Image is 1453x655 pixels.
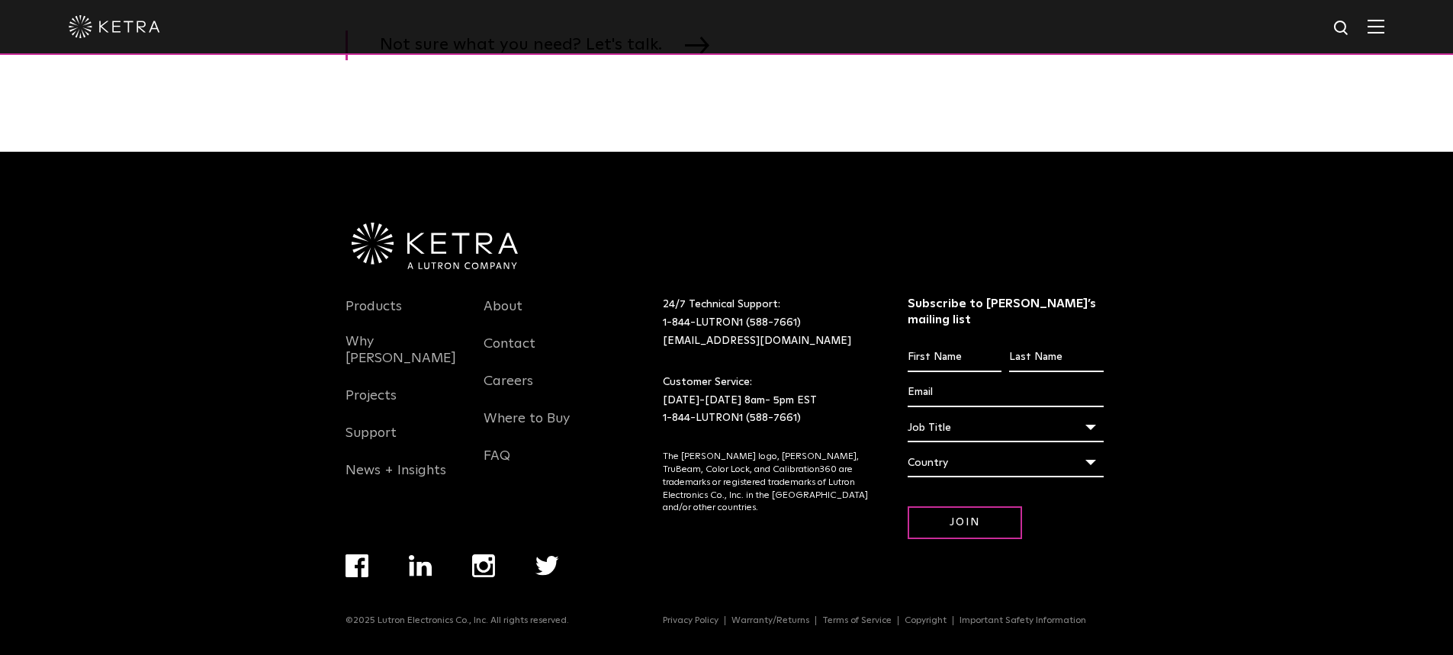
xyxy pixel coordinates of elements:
[484,298,522,333] a: About
[663,296,870,350] p: 24/7 Technical Support:
[725,616,816,625] a: Warranty/Returns
[484,373,533,408] a: Careers
[484,336,535,371] a: Contact
[908,413,1104,442] div: Job Title
[663,317,801,328] a: 1-844-LUTRON1 (588-7661)
[1009,343,1103,372] input: Last Name
[898,616,953,625] a: Copyright
[484,410,570,445] a: Where to Buy
[1332,19,1352,38] img: search icon
[908,296,1104,328] h3: Subscribe to [PERSON_NAME]’s mailing list
[69,15,160,38] img: ketra-logo-2019-white
[663,451,870,515] p: The [PERSON_NAME] logo, [PERSON_NAME], TruBeam, Color Lock, and Calibration360 are trademarks or ...
[908,506,1022,539] input: Join
[663,615,1107,626] div: Navigation Menu
[663,413,801,423] a: 1-844-LUTRON1 (588-7661)
[908,448,1104,477] div: Country
[346,554,368,577] img: facebook
[346,425,397,460] a: Support
[535,556,559,576] img: twitter
[352,223,518,270] img: Ketra-aLutronCo_White_RGB
[484,296,600,483] div: Navigation Menu
[346,615,569,626] p: ©2025 Lutron Electronics Co., Inc. All rights reserved.
[346,462,446,497] a: News + Insights
[908,378,1104,407] input: Email
[1368,19,1384,34] img: Hamburger%20Nav.svg
[346,333,461,385] a: Why [PERSON_NAME]
[953,616,1092,625] a: Important Safety Information
[484,448,510,483] a: FAQ
[409,555,432,576] img: linkedin
[346,554,600,615] div: Navigation Menu
[816,616,898,625] a: Terms of Service
[472,554,495,577] img: instagram
[663,374,870,428] p: Customer Service: [DATE]-[DATE] 8am- 5pm EST
[346,298,402,333] a: Products
[663,336,851,346] a: [EMAIL_ADDRESS][DOMAIN_NAME]
[346,296,461,497] div: Navigation Menu
[908,343,1001,372] input: First Name
[657,616,725,625] a: Privacy Policy
[346,387,397,422] a: Projects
